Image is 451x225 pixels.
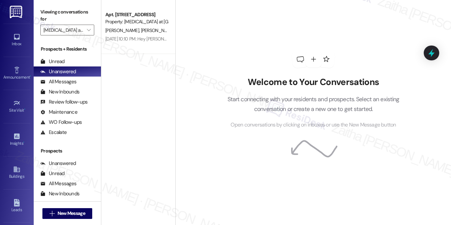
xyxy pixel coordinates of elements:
div: Apt. [STREET_ADDRESS] [105,11,168,18]
div: Prospects [34,147,101,154]
div: Escalate [40,129,67,136]
span: [PERSON_NAME] [105,27,141,33]
span: [PERSON_NAME] [PERSON_NAME] [141,27,211,33]
div: Review follow-ups [40,99,88,106]
h2: Welcome to Your Conversations [217,77,410,88]
p: Start connecting with your residents and prospects. Select an existing conversation or create a n... [217,94,410,114]
input: All communities [43,25,83,35]
span: Open conversations by clicking on inboxes or use the New Message button [231,121,396,129]
a: Site Visit • [3,97,30,116]
div: Maintenance [40,109,77,116]
span: New Message [58,210,85,217]
label: Viewing conversations for [40,7,94,25]
div: Active [40,200,63,207]
span: • [30,74,31,79]
img: ResiDesk Logo [10,6,24,18]
div: Property: [MEDICAL_DATA] at [GEOGRAPHIC_DATA] [105,18,168,25]
div: New Inbounds [40,88,79,95]
div: All Messages [40,180,76,187]
a: Buildings [3,164,30,182]
div: Unread [40,170,65,177]
i:  [49,211,55,216]
div: WO Follow-ups [40,119,82,126]
div: All Messages [40,78,76,85]
div: Unanswered [40,160,76,167]
div: Unanswered [40,68,76,75]
span: • [24,107,25,112]
a: Insights • [3,131,30,149]
i:  [87,27,91,33]
div: New Inbounds [40,190,79,197]
a: Leads [3,197,30,215]
button: New Message [42,208,92,219]
div: Prospects + Residents [34,46,101,53]
div: [DATE] 10:10 PM: Hey [PERSON_NAME] and [PERSON_NAME], we appreciate your text! We'll be back at 1... [105,36,447,42]
div: Unread [40,58,65,65]
span: • [23,140,24,145]
a: Inbox [3,31,30,49]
